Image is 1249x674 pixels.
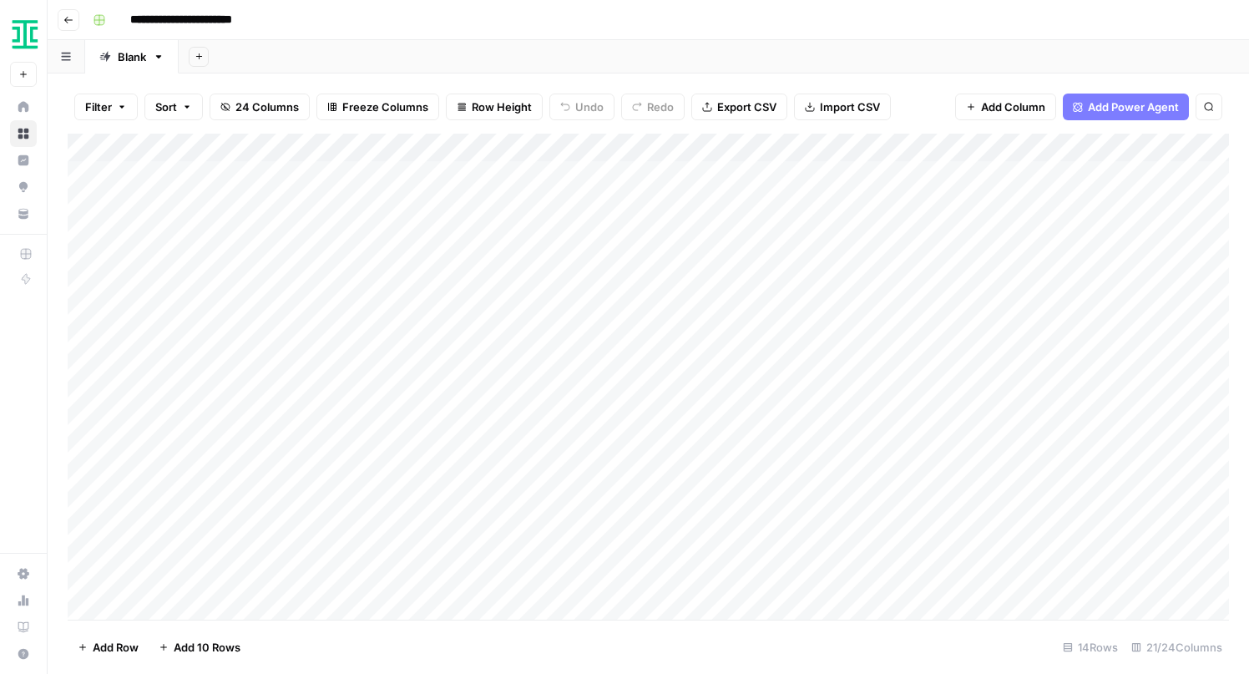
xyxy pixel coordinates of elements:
[10,614,37,641] a: Learning Hub
[446,94,543,120] button: Row Height
[235,99,299,115] span: 24 Columns
[10,120,37,147] a: Browse
[549,94,614,120] button: Undo
[794,94,891,120] button: Import CSV
[10,641,37,667] button: Help + Support
[85,40,179,73] a: Blank
[1125,634,1229,661] div: 21/24 Columns
[74,94,138,120] button: Filter
[10,13,37,55] button: Workspace: Ironclad
[118,48,146,65] div: Blank
[981,99,1045,115] span: Add Column
[174,639,240,656] span: Add 10 Rows
[210,94,310,120] button: 24 Columns
[1063,94,1189,120] button: Add Power Agent
[342,99,428,115] span: Freeze Columns
[647,99,674,115] span: Redo
[68,634,149,661] button: Add Row
[93,639,139,656] span: Add Row
[621,94,685,120] button: Redo
[85,99,112,115] span: Filter
[691,94,787,120] button: Export CSV
[10,587,37,614] a: Usage
[10,94,37,120] a: Home
[10,200,37,227] a: Your Data
[155,99,177,115] span: Sort
[10,174,37,200] a: Opportunities
[149,634,250,661] button: Add 10 Rows
[1056,634,1125,661] div: 14 Rows
[1088,99,1179,115] span: Add Power Agent
[10,560,37,587] a: Settings
[144,94,203,120] button: Sort
[955,94,1056,120] button: Add Column
[10,147,37,174] a: Insights
[472,99,532,115] span: Row Height
[575,99,604,115] span: Undo
[820,99,880,115] span: Import CSV
[717,99,776,115] span: Export CSV
[10,19,40,49] img: Ironclad Logo
[316,94,439,120] button: Freeze Columns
